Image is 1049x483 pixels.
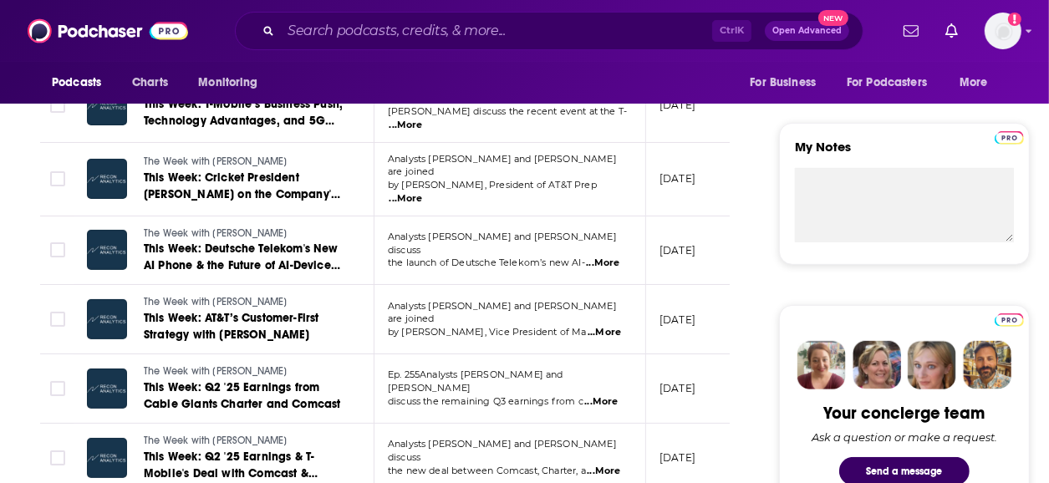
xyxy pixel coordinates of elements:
span: Analysts [PERSON_NAME] and [PERSON_NAME] are joined [388,153,617,178]
a: This Week: Deutsche Telekom's New AI Phone & the Future of AI-Device Integration [144,241,344,274]
span: by [PERSON_NAME], Vice President of Ma [388,326,587,338]
span: ...More [586,257,619,270]
span: Analysts [PERSON_NAME] and [PERSON_NAME] discuss [388,438,617,463]
a: Pro website [995,129,1024,145]
span: This Week: Deutsche Telekom's New AI Phone & the Future of AI-Device Integration [144,241,340,289]
span: Analysts [PERSON_NAME] and [PERSON_NAME] discuss [388,231,617,256]
p: [DATE] [659,381,695,395]
span: The Week with [PERSON_NAME] [144,227,288,239]
input: Search podcasts, credits, & more... [281,18,712,44]
button: open menu [40,67,123,99]
span: by [PERSON_NAME], President of AT&T Prep [388,179,597,191]
img: Jon Profile [963,341,1011,389]
span: Charts [132,71,168,94]
div: Ask a question or make a request. [812,430,997,444]
img: Sydney Profile [797,341,846,389]
a: This Week: Cricket President [PERSON_NAME] on the Company's Growth Strategy & Prepaid-Postpaid Co... [144,170,344,203]
p: [DATE] [659,450,695,465]
span: Ctrl K [712,20,751,42]
div: Search podcasts, credits, & more... [235,12,863,50]
a: The Week with [PERSON_NAME] [144,295,344,310]
span: More [960,71,988,94]
span: Logged in as Bobhunt28 [985,13,1021,49]
img: Jules Profile [908,341,956,389]
button: open menu [738,67,837,99]
img: Podchaser - Follow, Share and Rate Podcasts [28,15,188,47]
span: Ep. 255Analysts [PERSON_NAME] and [PERSON_NAME] [388,369,563,394]
span: Analysts [PERSON_NAME] and [PERSON_NAME] are joined [388,300,617,325]
img: Barbara Profile [853,341,901,389]
span: This Week: Q2 '25 Earnings from Cable Giants Charter and Comcast [144,380,340,411]
a: This Week: T-Mobile’s Business Push, Technology Advantages, and 5G Slicing with [PERSON_NAME] [144,96,344,130]
span: Podcasts [52,71,101,94]
a: This Week: Q2 '25 Earnings & T-Mobile's Deal with Comcast & Charter [144,449,344,482]
a: The Week with [PERSON_NAME] [144,434,344,449]
span: The Week with [PERSON_NAME] [144,155,288,167]
span: This Week: AT&T’s Customer-First Strategy with [PERSON_NAME] [144,311,318,342]
span: The Week with [PERSON_NAME] [144,296,288,308]
a: This Week: Q2 '25 Earnings from Cable Giants Charter and Comcast [144,379,344,413]
span: Open Advanced [772,27,842,35]
span: For Business [750,71,816,94]
span: ...More [588,326,621,339]
span: New [818,10,848,26]
p: [DATE] [659,243,695,257]
p: [DATE] [659,313,695,327]
span: The Week with [PERSON_NAME] [144,365,288,377]
p: [DATE] [659,171,695,186]
span: The Week with [PERSON_NAME] [144,435,288,446]
label: My Notes [795,139,1014,168]
svg: Add a profile image [1008,13,1021,26]
span: Toggle select row [50,381,65,396]
a: Show notifications dropdown [897,17,925,45]
p: [DATE] [659,98,695,112]
a: Charts [121,67,178,99]
span: ...More [587,465,620,478]
a: The Week with [PERSON_NAME] [144,226,344,241]
span: For Podcasters [847,71,927,94]
span: Monitoring [198,71,257,94]
span: discuss the remaining Q3 earnings from c [388,395,583,407]
a: The Week with [PERSON_NAME] [144,155,344,170]
span: ...More [390,192,423,206]
span: Toggle select row [50,312,65,327]
span: the new deal between Comcast, Charter, a [388,465,586,476]
button: open menu [186,67,279,99]
div: Your concierge team [824,403,985,424]
span: This Week: Cricket President [PERSON_NAME] on the Company's Growth Strategy & Prepaid-Postpaid Co... [144,170,344,235]
span: Toggle select row [50,450,65,465]
span: the launch of Deutsche Telekom’s new AI- [388,257,585,268]
span: [PERSON_NAME] discuss the recent event at the T- [388,105,627,117]
button: Show profile menu [985,13,1021,49]
span: Toggle select row [50,98,65,113]
img: Podchaser Pro [995,313,1024,327]
button: open menu [948,67,1009,99]
button: open menu [836,67,951,99]
button: Open AdvancedNew [765,21,849,41]
a: Show notifications dropdown [939,17,965,45]
a: The Week with [PERSON_NAME] [144,364,344,379]
a: Pro website [995,311,1024,327]
a: This Week: AT&T’s Customer-First Strategy with [PERSON_NAME] [144,310,344,343]
img: Podchaser Pro [995,131,1024,145]
img: User Profile [985,13,1021,49]
span: ...More [390,119,423,132]
span: ...More [584,395,618,409]
span: This Week: T-Mobile’s Business Push, Technology Advantages, and 5G Slicing with [PERSON_NAME] [144,97,343,145]
span: Toggle select row [50,242,65,257]
span: Toggle select row [50,171,65,186]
